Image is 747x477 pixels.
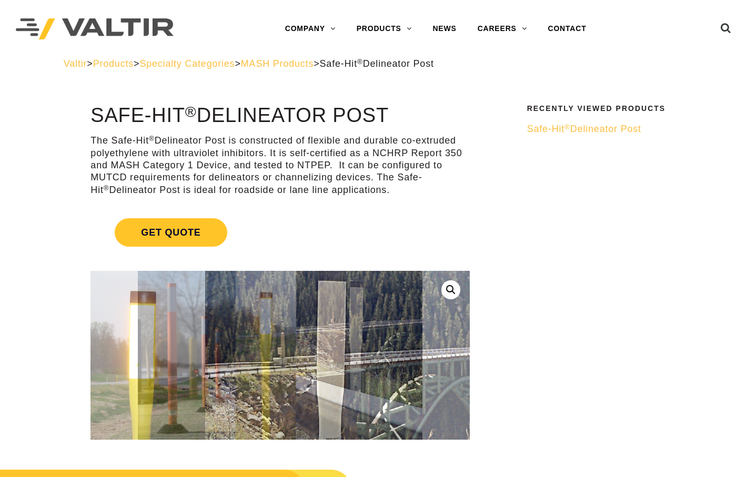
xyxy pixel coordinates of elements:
p: The Safe-Hit Delineator Post is constructed of flexible and durable co-extruded polyethylene with... [90,135,469,196]
a: PRODUCTS [346,18,422,39]
a: CONTACT [538,18,597,39]
a: Products [93,58,134,69]
span: Safe-Hit Delineator Post [527,124,641,134]
sup: ® [564,123,570,131]
a: MASH Products [241,58,314,69]
a: Valtir [64,58,87,69]
sup: ® [149,135,155,143]
a: NEWS [422,18,467,39]
sup: ® [185,103,197,120]
span: Get Quote [115,218,227,247]
a: Specialty Categories [139,58,235,69]
a: Get Quote [90,206,469,259]
sup: ® [104,184,109,192]
img: Valtir [16,18,174,40]
span: Safe-Hit Delineator Post [320,58,434,69]
a: Safe-Hit®Delineator Post [527,123,677,135]
a: CAREERS [467,18,538,39]
div: > > > > [64,58,683,70]
sup: ® [357,58,363,66]
h2: Recently Viewed Products [527,105,677,113]
a: COMPANY [275,18,346,39]
h1: Safe-Hit Delineator Post [90,105,469,127]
